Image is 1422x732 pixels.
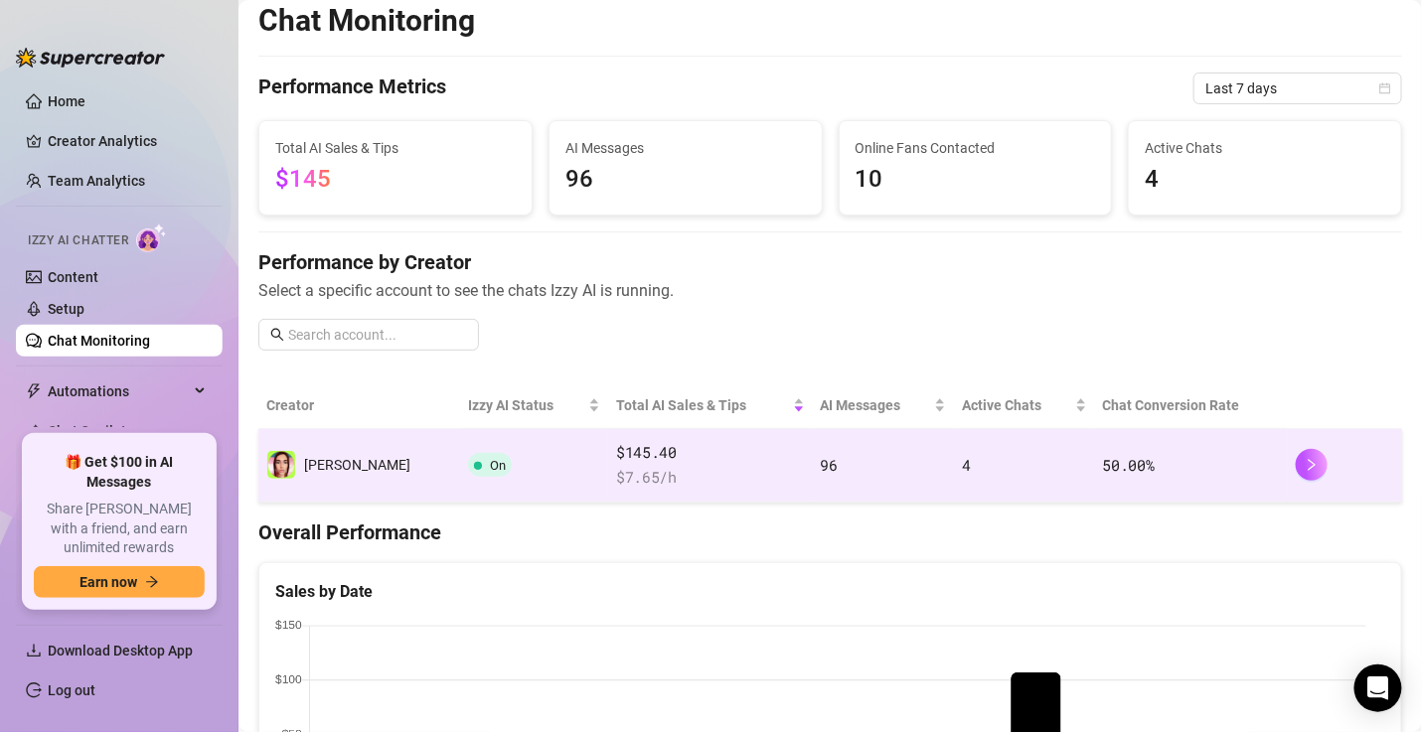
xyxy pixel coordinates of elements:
span: [PERSON_NAME] [304,457,410,473]
span: Izzy AI Status [468,394,584,416]
h4: Performance by Creator [258,248,1402,276]
button: right [1296,449,1328,481]
span: AI Messages [565,137,806,159]
h4: Performance Metrics [258,73,446,104]
div: Open Intercom Messenger [1354,664,1402,712]
a: Team Analytics [48,173,145,189]
span: Active Chats [962,394,1070,416]
span: $145 [275,165,331,193]
a: Log out [48,682,95,698]
span: $145.40 [616,441,805,465]
span: Izzy AI Chatter [28,231,128,250]
span: Earn now [79,574,137,590]
th: Izzy AI Status [460,382,608,429]
th: AI Messages [813,382,955,429]
span: calendar [1379,82,1391,94]
span: Total AI Sales & Tips [616,394,789,416]
img: Chat Copilot [26,424,39,438]
span: Online Fans Contacted [856,137,1096,159]
span: 10 [856,161,1096,199]
input: Search account... [288,324,467,346]
a: Chat Monitoring [48,333,150,349]
span: Select a specific account to see the chats Izzy AI is running. [258,278,1402,303]
a: Creator Analytics [48,125,207,157]
span: search [270,328,284,342]
a: Content [48,269,98,285]
span: 96 [565,161,806,199]
th: Chat Conversion Rate [1095,382,1288,429]
span: Total AI Sales & Tips [275,137,516,159]
span: download [26,643,42,659]
th: Total AI Sales & Tips [608,382,813,429]
th: Active Chats [954,382,1094,429]
span: Last 7 days [1205,73,1390,103]
span: thunderbolt [26,383,42,399]
a: Setup [48,301,84,317]
div: Sales by Date [275,579,1385,604]
span: arrow-right [145,575,159,589]
h4: Overall Performance [258,518,1402,546]
span: 50.00 % [1103,455,1155,475]
span: Share [PERSON_NAME] with a friend, and earn unlimited rewards [34,500,205,558]
span: 96 [821,455,838,475]
span: $ 7.65 /h [616,466,805,490]
img: logo-BBDzfeDw.svg [16,48,165,68]
a: Home [48,93,85,109]
span: Chat Copilot [48,415,189,447]
span: AI Messages [821,394,931,416]
button: Earn nowarrow-right [34,566,205,598]
img: AI Chatter [136,223,167,252]
span: 🎁 Get $100 in AI Messages [34,453,205,492]
span: Download Desktop App [48,643,193,659]
span: 4 [962,455,971,475]
th: Creator [258,382,460,429]
span: 4 [1145,161,1385,199]
span: right [1305,458,1319,472]
h2: Chat Monitoring [258,2,475,40]
img: Emily [267,451,295,479]
span: On [490,458,506,473]
span: Automations [48,375,189,407]
span: Active Chats [1145,137,1385,159]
